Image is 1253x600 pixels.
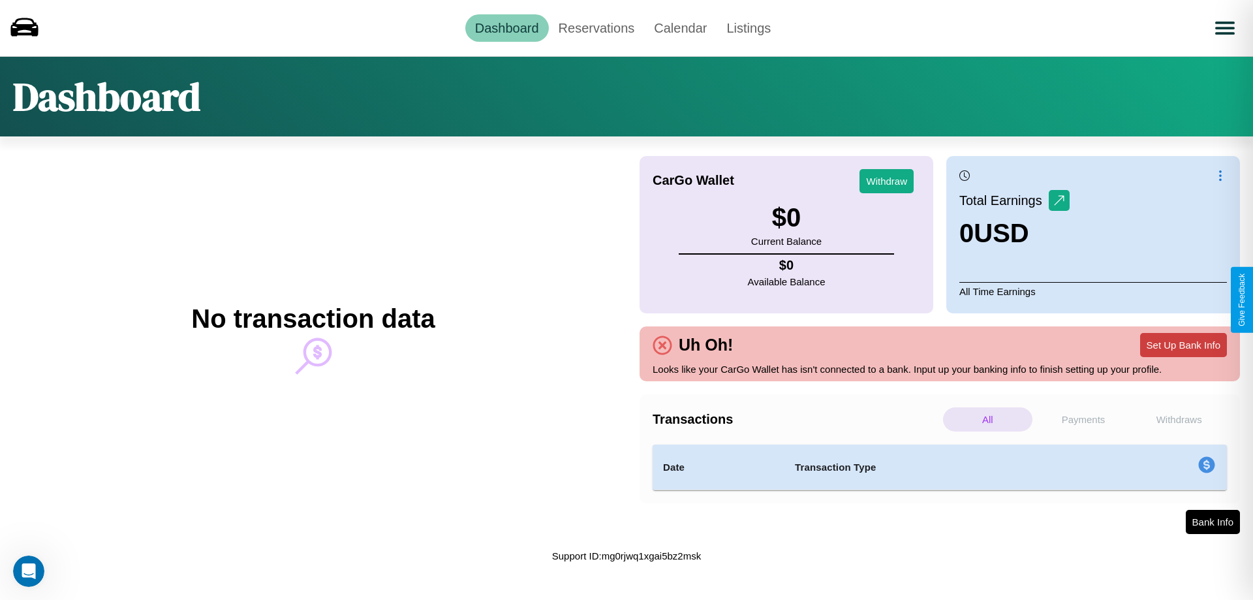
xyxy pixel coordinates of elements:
[13,70,200,123] h1: Dashboard
[653,412,940,427] h4: Transactions
[748,273,826,291] p: Available Balance
[1039,407,1128,432] p: Payments
[653,360,1227,378] p: Looks like your CarGo Wallet has isn't connected to a bank. Input up your banking info to finish ...
[748,258,826,273] h4: $ 0
[552,547,701,565] p: Support ID: mg0rjwq1xgai5bz2msk
[751,203,822,232] h3: $ 0
[959,282,1227,300] p: All Time Earnings
[672,336,739,355] h4: Uh Oh!
[1186,510,1240,534] button: Bank Info
[644,14,717,42] a: Calendar
[795,460,1091,475] h4: Transaction Type
[653,173,734,188] h4: CarGo Wallet
[859,169,914,193] button: Withdraw
[663,460,774,475] h4: Date
[717,14,781,42] a: Listings
[465,14,549,42] a: Dashboard
[959,219,1070,248] h3: 0 USD
[1140,333,1227,357] button: Set Up Bank Info
[191,304,435,334] h2: No transaction data
[943,407,1032,432] p: All
[1207,10,1243,46] button: Open menu
[751,232,822,250] p: Current Balance
[549,14,645,42] a: Reservations
[1134,407,1224,432] p: Withdraws
[13,556,44,587] iframe: Intercom live chat
[653,445,1227,490] table: simple table
[959,189,1049,212] p: Total Earnings
[1237,274,1246,326] div: Give Feedback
